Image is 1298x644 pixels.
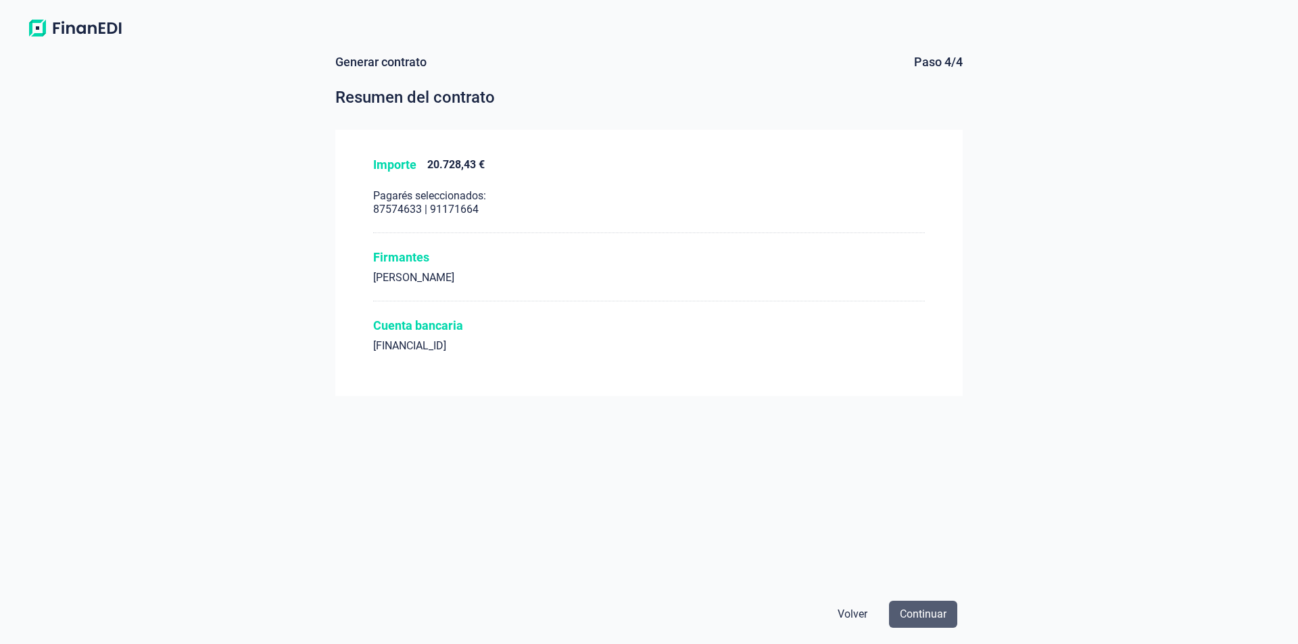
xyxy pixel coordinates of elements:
[889,601,957,628] button: Continuar
[427,158,485,172] div: 20.728,43 €
[335,86,963,108] div: Resumen del contrato
[335,54,427,70] div: Generar contrato
[373,271,925,284] div: [PERSON_NAME]
[373,249,925,266] div: Firmantes
[373,203,925,216] div: 87574633 | 91171664
[373,189,925,203] div: Pagarés seleccionados:
[827,601,878,628] button: Volver
[373,157,416,173] div: Importe
[838,606,867,622] span: Volver
[914,54,963,70] div: Paso 4/4
[22,16,128,41] img: Logo de aplicación
[900,606,946,622] span: Continuar
[373,339,925,353] div: [FINANCIAL_ID]
[373,318,925,334] div: Cuenta bancaria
